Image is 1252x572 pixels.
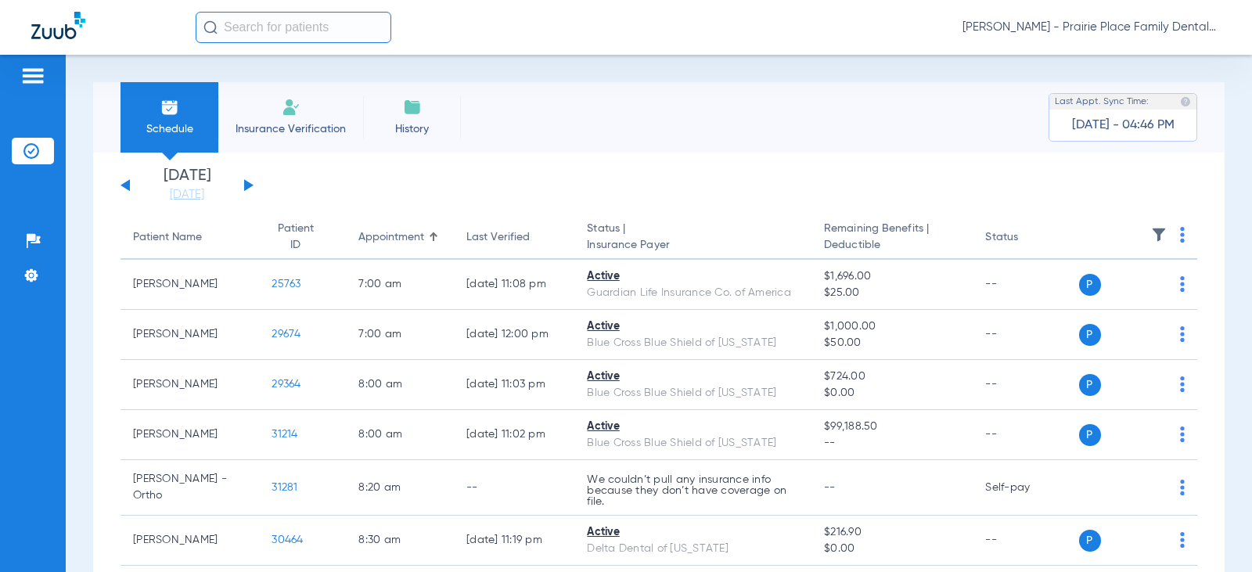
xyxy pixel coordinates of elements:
[587,474,799,507] p: We couldn’t pull any insurance info because they don’t have coverage on file.
[824,268,960,285] span: $1,696.00
[1180,426,1185,442] img: group-dot-blue.svg
[160,98,179,117] img: Schedule
[454,360,574,410] td: [DATE] 11:03 PM
[962,20,1221,35] span: [PERSON_NAME] - Prairie Place Family Dental
[132,121,207,137] span: Schedule
[1180,532,1185,548] img: group-dot-blue.svg
[454,410,574,460] td: [DATE] 11:02 PM
[230,121,351,137] span: Insurance Verification
[824,482,836,493] span: --
[824,335,960,351] span: $50.00
[272,279,300,290] span: 25763
[196,12,391,43] input: Search for patients
[133,229,202,246] div: Patient Name
[358,229,441,246] div: Appointment
[272,221,319,254] div: Patient ID
[1055,94,1149,110] span: Last Appt. Sync Time:
[973,460,1078,516] td: Self-pay
[272,379,300,390] span: 29364
[811,216,973,260] th: Remaining Benefits |
[1072,117,1175,133] span: [DATE] - 04:46 PM
[1180,480,1185,495] img: group-dot-blue.svg
[121,360,259,410] td: [PERSON_NAME]
[272,534,303,545] span: 30464
[1079,274,1101,296] span: P
[587,268,799,285] div: Active
[272,429,297,440] span: 31214
[272,329,300,340] span: 29674
[1180,96,1191,107] img: last sync help info
[454,460,574,516] td: --
[1079,530,1101,552] span: P
[203,20,218,34] img: Search Icon
[133,229,246,246] div: Patient Name
[824,385,960,401] span: $0.00
[121,310,259,360] td: [PERSON_NAME]
[466,229,530,246] div: Last Verified
[824,369,960,385] span: $724.00
[121,260,259,310] td: [PERSON_NAME]
[824,541,960,557] span: $0.00
[824,524,960,541] span: $216.90
[140,168,234,203] li: [DATE]
[1180,276,1185,292] img: group-dot-blue.svg
[1180,326,1185,342] img: group-dot-blue.svg
[587,524,799,541] div: Active
[454,260,574,310] td: [DATE] 11:08 PM
[346,516,454,566] td: 8:30 AM
[587,369,799,385] div: Active
[454,516,574,566] td: [DATE] 11:19 PM
[272,482,297,493] span: 31281
[1079,424,1101,446] span: P
[1180,376,1185,392] img: group-dot-blue.svg
[1079,324,1101,346] span: P
[375,121,449,137] span: History
[31,12,85,39] img: Zuub Logo
[587,335,799,351] div: Blue Cross Blue Shield of [US_STATE]
[824,419,960,435] span: $99,188.50
[587,385,799,401] div: Blue Cross Blue Shield of [US_STATE]
[824,237,960,254] span: Deductible
[1151,227,1167,243] img: filter.svg
[973,410,1078,460] td: --
[1180,227,1185,243] img: group-dot-blue.svg
[358,229,424,246] div: Appointment
[824,435,960,451] span: --
[587,285,799,301] div: Guardian Life Insurance Co. of America
[1079,374,1101,396] span: P
[346,360,454,410] td: 8:00 AM
[282,98,300,117] img: Manual Insurance Verification
[587,541,799,557] div: Delta Dental of [US_STATE]
[466,229,562,246] div: Last Verified
[272,221,333,254] div: Patient ID
[140,187,234,203] a: [DATE]
[973,260,1078,310] td: --
[121,410,259,460] td: [PERSON_NAME]
[346,260,454,310] td: 7:00 AM
[587,435,799,451] div: Blue Cross Blue Shield of [US_STATE]
[824,318,960,335] span: $1,000.00
[587,419,799,435] div: Active
[403,98,422,117] img: History
[454,310,574,360] td: [DATE] 12:00 PM
[973,360,1078,410] td: --
[20,67,45,85] img: hamburger-icon
[346,410,454,460] td: 8:00 AM
[121,516,259,566] td: [PERSON_NAME]
[346,310,454,360] td: 7:00 AM
[973,310,1078,360] td: --
[121,460,259,516] td: [PERSON_NAME] -Ortho
[587,237,799,254] span: Insurance Payer
[346,460,454,516] td: 8:20 AM
[973,516,1078,566] td: --
[973,216,1078,260] th: Status
[587,318,799,335] div: Active
[824,285,960,301] span: $25.00
[574,216,811,260] th: Status |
